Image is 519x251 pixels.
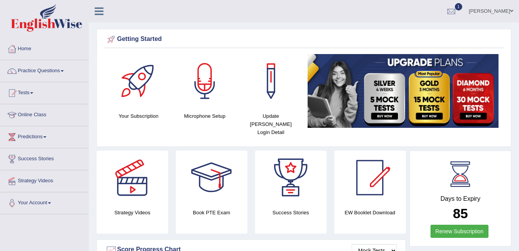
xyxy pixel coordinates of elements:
a: Practice Questions [0,60,88,80]
a: Success Stories [0,148,88,168]
a: Renew Subscription [431,225,489,238]
h4: Your Subscription [109,112,168,120]
a: Strategy Videos [0,170,88,190]
h4: Days to Expiry [419,195,502,202]
h4: Strategy Videos [97,209,168,217]
span: 1 [455,3,463,10]
h4: Microphone Setup [175,112,234,120]
h4: EW Booklet Download [334,209,406,217]
h4: Book PTE Exam [176,209,247,217]
a: Tests [0,82,88,102]
a: Home [0,38,88,58]
a: Online Class [0,104,88,124]
h4: Update [PERSON_NAME] Login Detail [242,112,300,136]
img: small5.jpg [308,54,499,128]
b: 85 [453,206,468,221]
a: Your Account [0,192,88,212]
a: Predictions [0,126,88,146]
h4: Success Stories [255,209,327,217]
div: Getting Started [106,34,502,45]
